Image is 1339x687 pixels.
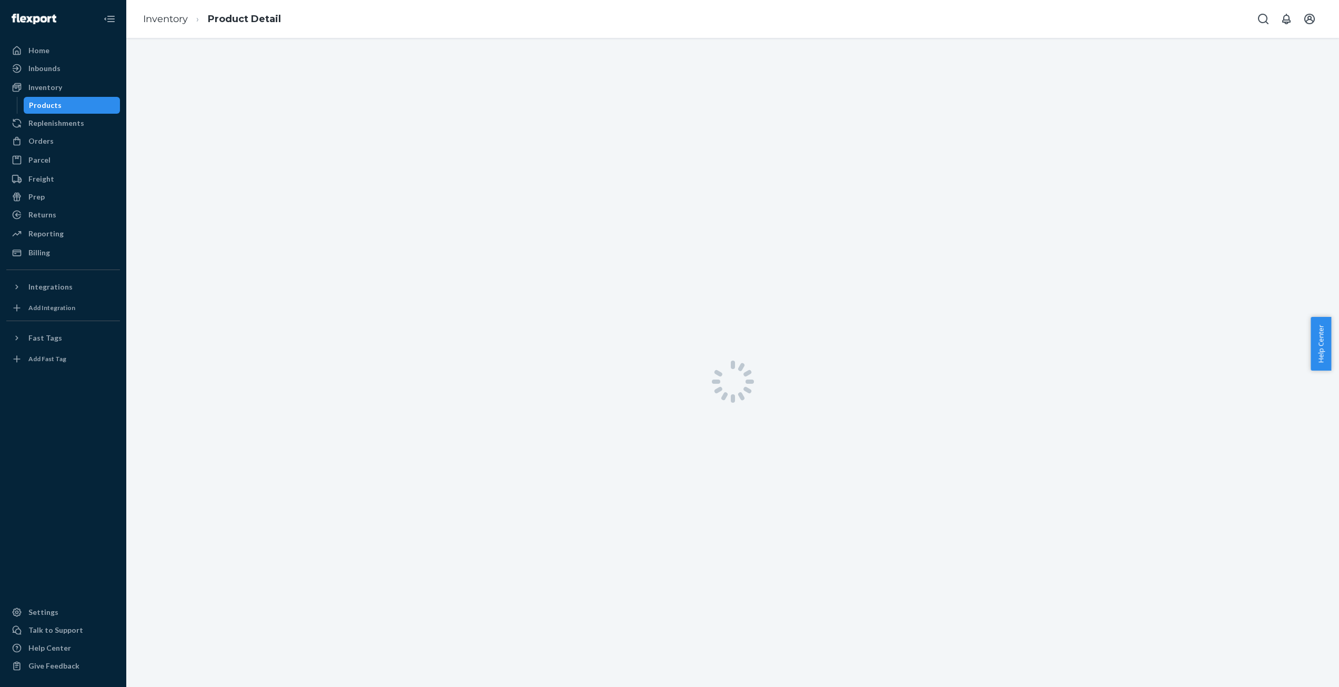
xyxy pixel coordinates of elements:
[99,8,120,29] button: Close Navigation
[24,97,120,114] a: Products
[135,4,289,35] ol: breadcrumbs
[28,118,84,128] div: Replenishments
[28,625,83,635] div: Talk to Support
[28,247,50,258] div: Billing
[6,330,120,346] button: Fast Tags
[6,42,120,59] a: Home
[6,79,120,96] a: Inventory
[28,333,62,343] div: Fast Tags
[28,210,56,220] div: Returns
[6,60,120,77] a: Inbounds
[1311,317,1331,371] button: Help Center
[6,133,120,150] a: Orders
[28,228,64,239] div: Reporting
[6,225,120,242] a: Reporting
[6,152,120,168] a: Parcel
[28,155,51,165] div: Parcel
[6,115,120,132] a: Replenishments
[6,640,120,656] a: Help Center
[28,192,45,202] div: Prep
[28,136,54,146] div: Orders
[143,13,188,25] a: Inventory
[28,354,66,363] div: Add Fast Tag
[6,278,120,295] button: Integrations
[6,188,120,205] a: Prep
[6,658,120,674] button: Give Feedback
[6,604,120,621] a: Settings
[28,661,79,671] div: Give Feedback
[28,63,61,74] div: Inbounds
[6,244,120,261] a: Billing
[28,303,75,312] div: Add Integration
[28,82,62,93] div: Inventory
[1299,8,1320,29] button: Open account menu
[6,206,120,223] a: Returns
[28,174,54,184] div: Freight
[28,607,58,618] div: Settings
[6,300,120,316] a: Add Integration
[28,45,49,56] div: Home
[6,171,120,187] a: Freight
[28,282,73,292] div: Integrations
[29,100,62,111] div: Products
[6,351,120,367] a: Add Fast Tag
[1253,8,1274,29] button: Open Search Box
[6,622,120,639] a: Talk to Support
[208,13,281,25] a: Product Detail
[1276,8,1297,29] button: Open notifications
[28,643,71,653] div: Help Center
[12,14,56,24] img: Flexport logo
